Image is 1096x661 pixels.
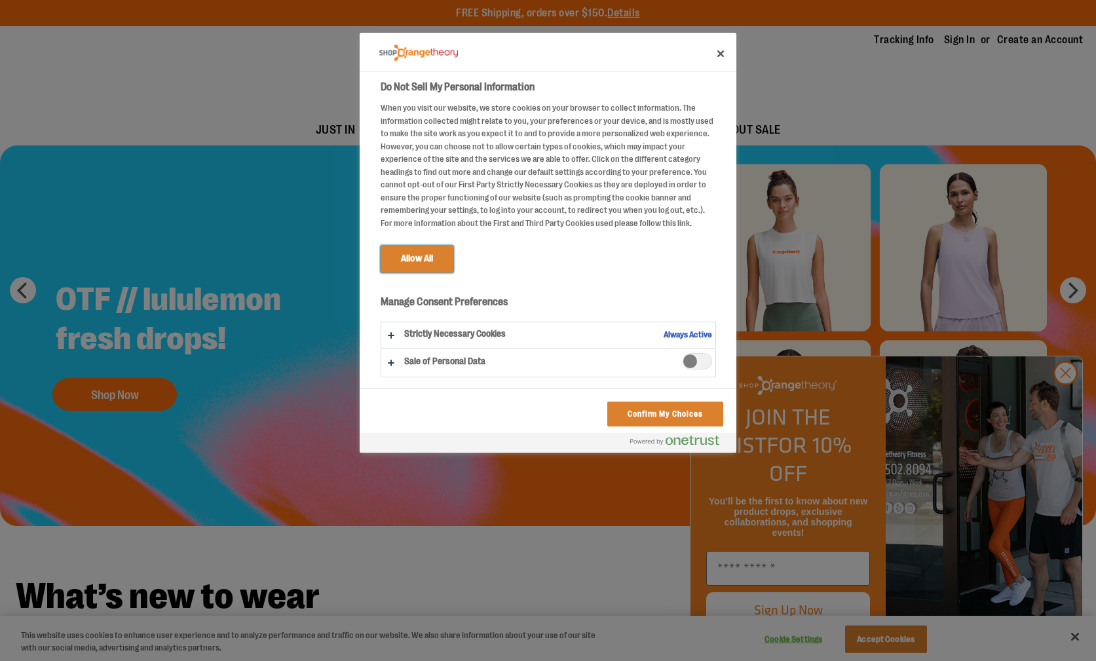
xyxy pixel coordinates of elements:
a: Powered by OneTrust Opens in a new Tab [630,435,730,451]
button: Allow All [381,246,453,272]
div: Preference center [360,33,736,453]
button: Confirm My Choices [607,402,723,426]
img: Powered by OneTrust Opens in a new Tab [630,435,719,445]
img: Company Logo [379,45,458,61]
div: Do Not Sell My Personal Information [360,33,736,453]
span: Sale of Personal Data [683,353,712,369]
h2: Do Not Sell My Personal Information [381,79,716,95]
div: When you visit our website, we store cookies on your browser to collect information. The informat... [381,102,716,229]
div: Company Logo [379,39,458,66]
h3: Manage Consent Preferences [381,295,716,316]
button: Close [706,39,735,68]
